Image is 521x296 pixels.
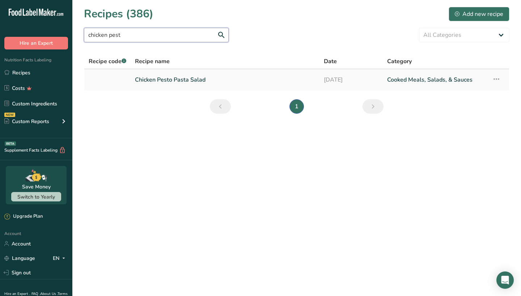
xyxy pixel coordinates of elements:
[84,28,229,42] input: Search for recipe
[5,142,16,146] div: BETA
[4,37,68,49] button: Hire an Expert
[135,72,315,87] a: Chicken Pesto Pasta Salad
[387,72,484,87] a: Cooked Meals, Salads, & Sauces
[11,192,61,201] button: Switch to Yearly
[210,99,231,114] a: Previous page
[22,183,51,191] div: Save Money
[53,254,68,262] div: EN
[4,113,15,117] div: NEW
[4,118,49,125] div: Custom Reports
[496,271,514,289] div: Open Intercom Messenger
[324,72,378,87] a: [DATE]
[455,10,503,18] div: Add new recipe
[84,6,153,22] h1: Recipes (386)
[449,7,509,21] button: Add new recipe
[363,99,384,114] a: Next page
[4,252,35,265] a: Language
[324,57,337,66] span: Date
[4,213,43,220] div: Upgrade Plan
[387,57,412,66] span: Category
[135,57,170,66] span: Recipe name
[89,57,126,65] span: Recipe code
[17,193,55,200] span: Switch to Yearly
